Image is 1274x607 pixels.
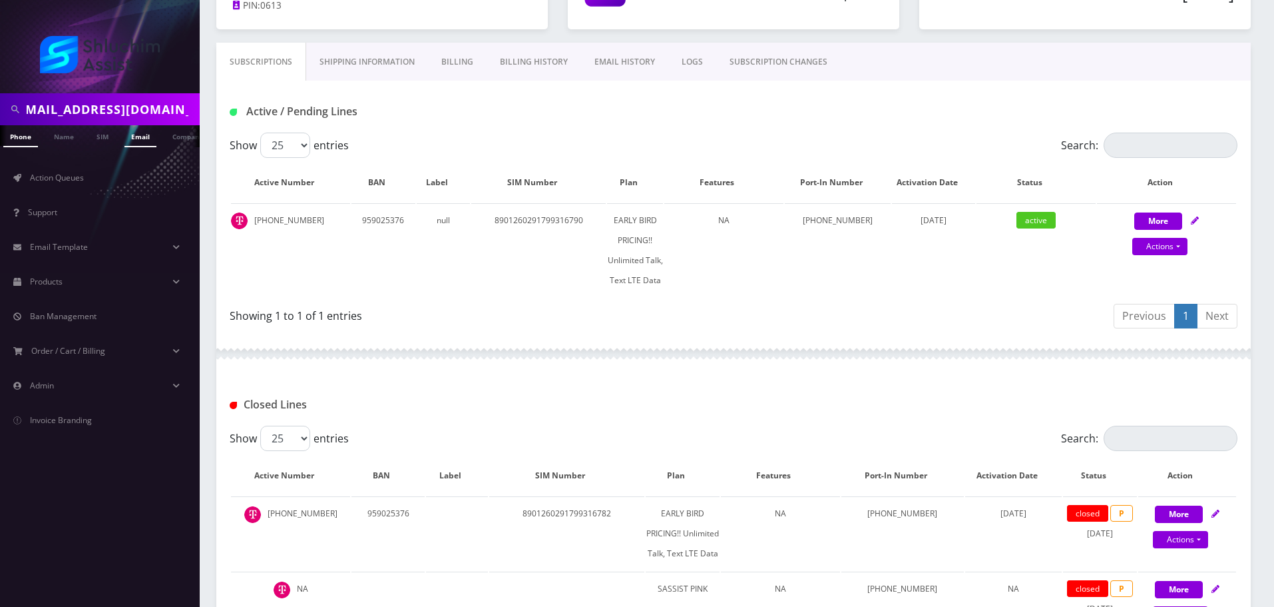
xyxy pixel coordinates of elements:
[1000,508,1026,519] span: [DATE]
[1132,238,1187,255] a: Actions
[231,213,248,229] img: t_img.png
[166,125,210,146] a: Company
[487,43,581,81] a: Billing History
[28,207,57,218] span: Support
[216,43,306,81] a: Subscriptions
[30,276,63,287] span: Products
[721,496,840,570] td: NA
[1174,304,1197,328] a: 1
[230,398,552,411] h1: Closed Lines
[231,456,350,495] th: Active Number: activate to sort column descending
[417,163,471,202] th: Label: activate to sort column ascending
[1104,426,1237,451] input: Search:
[30,310,97,322] span: Ban Management
[351,456,425,495] th: BAN: activate to sort column ascending
[260,426,310,451] select: Showentries
[892,163,975,202] th: Activation Date: activate to sort column ascending
[785,163,891,202] th: Port-In Number: activate to sort column ascending
[230,109,237,116] img: Active / Pending Lines
[607,163,663,202] th: Plan: activate to sort column ascending
[841,456,964,495] th: Port-In Number: activate to sort column ascending
[1067,505,1108,522] span: closed
[230,303,724,324] div: Showing 1 to 1 of 1 entries
[1138,456,1236,495] th: Action : activate to sort column ascending
[274,582,290,598] img: t_img.png
[1008,583,1019,594] span: NA
[90,125,115,146] a: SIM
[721,456,840,495] th: Features: activate to sort column ascending
[1110,580,1133,597] span: P
[417,203,471,297] td: null
[1114,304,1175,328] a: Previous
[244,506,261,523] img: t_img.png
[1134,213,1182,230] button: More
[668,43,716,81] a: LOGS
[1110,505,1133,522] span: P
[1016,212,1056,229] span: active
[1197,304,1237,328] a: Next
[1155,506,1203,523] button: More
[581,43,668,81] a: EMAIL HISTORY
[260,133,310,158] select: Showentries
[841,496,964,570] td: [PHONE_NUMBER]
[716,43,841,81] a: SUBSCRIPTION CHANGES
[230,133,349,158] label: Show entries
[965,456,1062,495] th: Activation Date: activate to sort column ascending
[471,163,606,202] th: SIM Number: activate to sort column ascending
[30,380,54,391] span: Admin
[231,203,350,297] td: [PHONE_NUMBER]
[471,203,606,297] td: 8901260291799316790
[3,125,38,147] a: Phone
[1067,580,1108,597] span: closed
[30,172,84,183] span: Action Queues
[40,36,160,73] img: Shluchim Assist
[976,163,1096,202] th: Status: activate to sort column ascending
[646,496,719,570] td: EARLY BIRD PRICING!! Unlimited Talk, Text LTE Data
[646,456,719,495] th: Plan: activate to sort column ascending
[664,163,783,202] th: Features: activate to sort column ascending
[351,203,415,297] td: 959025376
[428,43,487,81] a: Billing
[426,456,488,495] th: Label: activate to sort column ascending
[351,496,425,570] td: 959025376
[27,97,196,122] input: Search in Company
[351,163,415,202] th: BAN: activate to sort column ascending
[1061,426,1237,451] label: Search:
[607,203,663,297] td: EARLY BIRD PRICING!! Unlimited Talk, Text LTE Data
[1155,581,1203,598] button: More
[1063,496,1136,570] td: [DATE]
[1063,456,1136,495] th: Status: activate to sort column ascending
[1153,531,1208,548] a: Actions
[1061,133,1237,158] label: Search:
[30,241,88,253] span: Email Template
[664,203,783,297] td: NA
[489,496,644,570] td: 8901260291799316782
[231,496,350,570] td: [PHONE_NUMBER]
[1097,163,1236,202] th: Action: activate to sort column ascending
[230,105,552,118] h1: Active / Pending Lines
[1104,133,1237,158] input: Search:
[30,414,92,426] span: Invoice Branding
[47,125,81,146] a: Name
[921,215,947,226] span: [DATE]
[489,456,644,495] th: SIM Number: activate to sort column ascending
[124,125,156,147] a: Email
[31,345,105,356] span: Order / Cart / Billing
[785,203,891,297] td: [PHONE_NUMBER]
[230,426,349,451] label: Show entries
[231,163,350,202] th: Active Number: activate to sort column ascending
[230,402,237,409] img: Closed Lines
[306,43,428,81] a: Shipping Information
